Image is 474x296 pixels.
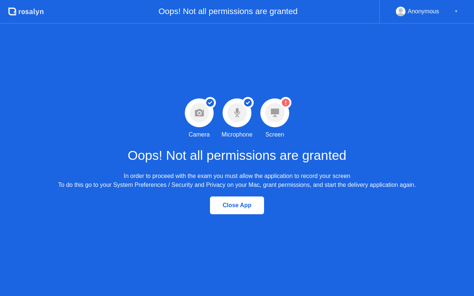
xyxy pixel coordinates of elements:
h1: Oops! Not all permissions are granted [128,146,347,165]
div: Camera [189,130,210,139]
div: Close App [212,202,262,209]
button: Close App [210,196,264,214]
div: Microphone [221,130,253,139]
div: ▼ [454,7,458,16]
div: Anonymous [408,7,439,16]
div: Screen [266,130,284,139]
div: In order to proceed with the exam you must allow the application to record your screen To do this... [58,172,416,189]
